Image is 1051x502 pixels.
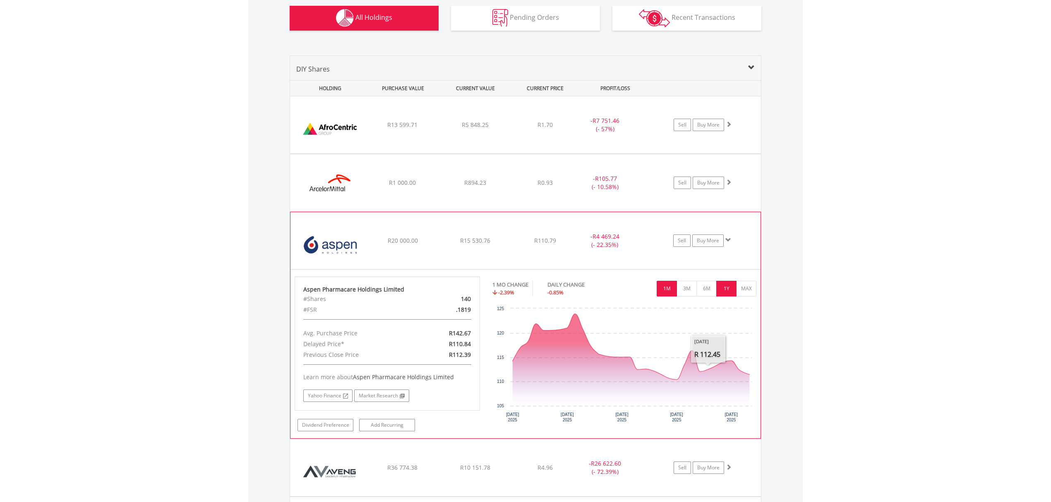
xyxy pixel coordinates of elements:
[367,81,438,96] div: PURCHASE VALUE
[693,119,724,131] a: Buy More
[497,306,504,311] text: 125
[297,339,417,349] div: Delayed Price*
[736,281,756,296] button: MAX
[492,304,756,428] svg: Interactive chart
[547,289,564,296] span: -0.85%
[462,121,489,129] span: R5 848.25
[460,464,490,471] span: R10 151.78
[492,281,528,289] div: 1 MO CHANGE
[464,179,486,186] span: R894.23
[674,461,691,474] a: Sell
[297,304,417,315] div: #FSR
[510,13,559,22] span: Pending Orders
[497,355,504,360] text: 115
[417,304,477,315] div: .1819
[492,9,508,27] img: pending_instructions-wht.png
[387,464,418,471] span: R36 774.38
[673,234,691,247] a: Sell
[449,351,471,359] span: R112.39
[591,459,621,467] span: R26 622.60
[725,412,738,422] text: [DATE] 2025
[693,177,724,189] a: Buy More
[674,119,691,131] a: Sell
[440,81,511,96] div: CURRENT VALUE
[512,81,578,96] div: CURRENT PRICE
[417,294,477,304] div: 140
[449,340,471,348] span: R110.84
[294,107,365,151] img: EQU.ZA.ACT.png
[716,281,737,296] button: 1Y
[696,281,717,296] button: 6M
[657,281,677,296] button: 1M
[294,165,365,209] img: EQU.ZA.ACL.png
[336,9,354,27] img: holdings-wht.png
[677,281,697,296] button: 3M
[296,65,330,74] span: DIY Shares
[497,331,504,335] text: 120
[460,237,490,244] span: R15 530.76
[672,13,735,22] span: Recent Transactions
[534,237,556,244] span: R110.79
[297,328,417,339] div: Avg. Purchase Price
[593,117,619,124] span: R7 751.46
[595,175,617,182] span: R105.77
[492,304,757,428] div: Chart. Highcharts interactive chart.
[359,419,415,431] a: Add Recurring
[593,232,619,240] span: R4 469.24
[574,175,636,191] div: - (- 10.58%)
[574,117,636,133] div: - (- 57%)
[389,179,416,186] span: R1 000.00
[451,6,600,31] button: Pending Orders
[506,412,519,422] text: [DATE] 2025
[303,373,471,381] div: Learn more about
[294,449,365,494] img: EQU.ZA.AEG.png
[388,237,418,244] span: R20 000.00
[612,6,761,31] button: Recent Transactions
[290,6,439,31] button: All Holdings
[387,121,418,129] span: R13 599.71
[298,419,353,431] a: Dividend Preference
[537,464,553,471] span: R4.96
[353,373,454,381] span: Aspen Pharmacare Holdings Limited
[580,81,650,96] div: PROFIT/LOSS
[574,232,636,249] div: - (- 22.35%)
[303,285,471,294] div: Aspen Pharmacare Holdings Limited
[498,289,514,296] span: -2.39%
[674,177,691,189] a: Sell
[670,412,683,422] text: [DATE] 2025
[354,390,409,402] a: Market Research
[574,459,636,476] div: - (- 72.39%)
[692,234,724,247] a: Buy More
[561,412,574,422] text: [DATE] 2025
[497,404,504,408] text: 105
[497,379,504,384] text: 110
[537,179,553,186] span: R0.93
[297,349,417,360] div: Previous Close Price
[639,9,670,27] img: transactions-zar-wht.png
[303,390,353,402] a: Yahoo Finance
[615,412,629,422] text: [DATE] 2025
[693,461,724,474] a: Buy More
[290,81,366,96] div: HOLDING
[355,13,392,22] span: All Holdings
[297,294,417,304] div: #Shares
[537,121,553,129] span: R1.70
[547,281,614,289] div: DAILY CHANGE
[295,222,366,267] img: EQU.ZA.APN.png
[449,329,471,337] span: R142.67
